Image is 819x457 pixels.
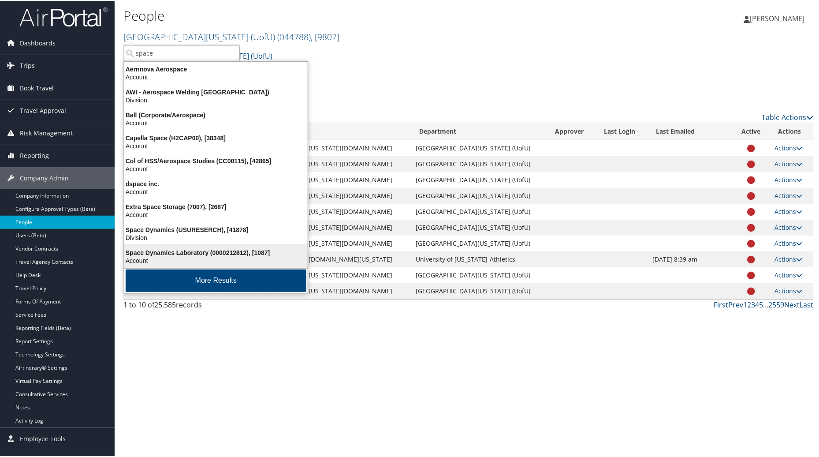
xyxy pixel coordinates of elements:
[547,122,596,139] th: Approver
[119,118,313,126] div: Account
[412,251,547,266] td: University of [US_STATE]-Athletics
[759,299,763,309] a: 5
[252,139,412,155] td: [EMAIL_ADDRESS][US_STATE][DOMAIN_NAME]
[252,171,412,187] td: [EMAIL_ADDRESS][US_STATE][DOMAIN_NAME]
[775,143,803,151] a: Actions
[154,299,176,309] span: 25,585
[756,299,759,309] a: 4
[412,155,547,171] td: [GEOGRAPHIC_DATA][US_STATE] (UofU)
[119,95,313,103] div: Division
[20,54,35,76] span: Trips
[252,282,412,298] td: [EMAIL_ADDRESS][US_STATE][DOMAIN_NAME]
[252,219,412,235] td: [EMAIL_ADDRESS][US_STATE][DOMAIN_NAME]
[20,427,66,449] span: Employee Tools
[752,299,756,309] a: 3
[412,203,547,219] td: [GEOGRAPHIC_DATA][US_STATE] (UofU)
[123,6,584,24] h1: People
[252,187,412,203] td: [EMAIL_ADDRESS][US_STATE][DOMAIN_NAME]
[252,266,412,282] td: [EMAIL_ADDRESS][US_STATE][DOMAIN_NAME]
[714,299,729,309] a: First
[119,225,313,233] div: Space Dynamics (USURESERCH), [41878]
[119,179,313,187] div: dspace inc.
[412,219,547,235] td: [GEOGRAPHIC_DATA][US_STATE] (UofU)
[412,187,547,203] td: [GEOGRAPHIC_DATA][US_STATE] (UofU)
[412,139,547,155] td: [GEOGRAPHIC_DATA][US_STATE] (UofU)
[775,270,803,278] a: Actions
[20,31,56,53] span: Dashboards
[750,13,805,22] span: [PERSON_NAME]
[412,266,547,282] td: [GEOGRAPHIC_DATA][US_STATE] (UofU)
[119,233,313,241] div: Division
[119,164,313,172] div: Account
[119,141,313,149] div: Account
[412,235,547,251] td: [GEOGRAPHIC_DATA][US_STATE] (UofU)
[119,256,313,264] div: Account
[775,191,803,199] a: Actions
[252,203,412,219] td: [EMAIL_ADDRESS][US_STATE][DOMAIN_NAME]
[775,222,803,231] a: Actions
[20,76,54,98] span: Book Travel
[800,299,814,309] a: Last
[119,156,313,164] div: Col of HSS/Aerospace Studies (CC00115), [42865]
[769,299,785,309] a: 2559
[648,122,732,139] th: Last Emailed: activate to sort column ascending
[771,122,813,139] th: Actions
[729,299,744,309] a: Prev
[732,122,771,139] th: Active: activate to sort column descending
[252,251,412,266] td: [EMAIL_ADDRESS][DOMAIN_NAME][US_STATE]
[748,299,752,309] a: 2
[119,72,313,80] div: Account
[412,171,547,187] td: [GEOGRAPHIC_DATA][US_STATE] (UofU)
[19,6,108,26] img: airportal-logo.png
[123,299,286,314] div: 1 to 10 of records
[775,159,803,167] a: Actions
[775,238,803,247] a: Actions
[119,187,313,195] div: Account
[252,122,412,139] th: Email: activate to sort column ascending
[20,99,66,121] span: Travel Approval
[123,30,339,42] a: [GEOGRAPHIC_DATA][US_STATE] (UofU)
[775,175,803,183] a: Actions
[119,64,313,72] div: Aernnova Aerospace
[775,206,803,215] a: Actions
[119,110,313,118] div: Ball (Corporate/Aerospace)
[20,144,49,166] span: Reporting
[20,166,69,188] span: Company Admin
[763,299,769,309] span: …
[785,299,800,309] a: Next
[124,44,240,60] input: Search Accounts
[252,155,412,171] td: [EMAIL_ADDRESS][US_STATE][DOMAIN_NAME]
[126,269,306,291] button: More Results
[762,112,814,121] a: Table Actions
[277,30,311,42] span: ( 044788 )
[412,282,547,298] td: [GEOGRAPHIC_DATA][US_STATE] (UofU)
[311,30,339,42] span: , [ 9807 ]
[596,122,648,139] th: Last Login: activate to sort column ascending
[119,248,313,256] div: Space Dynamics Laboratory (0000212812), [1087]
[119,210,313,218] div: Account
[648,251,732,266] td: [DATE] 8:39 am
[119,202,313,210] div: Extra Space Storage (7007), [2687]
[20,121,73,143] span: Risk Management
[252,235,412,251] td: [EMAIL_ADDRESS][US_STATE][DOMAIN_NAME]
[775,254,803,262] a: Actions
[744,4,814,31] a: [PERSON_NAME]
[119,133,313,141] div: Capella Space (H2CAP00), [38348]
[775,286,803,294] a: Actions
[412,122,547,139] th: Department: activate to sort column ascending
[119,87,313,95] div: AWI - Aerospace Welding [GEOGRAPHIC_DATA])
[744,299,748,309] a: 1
